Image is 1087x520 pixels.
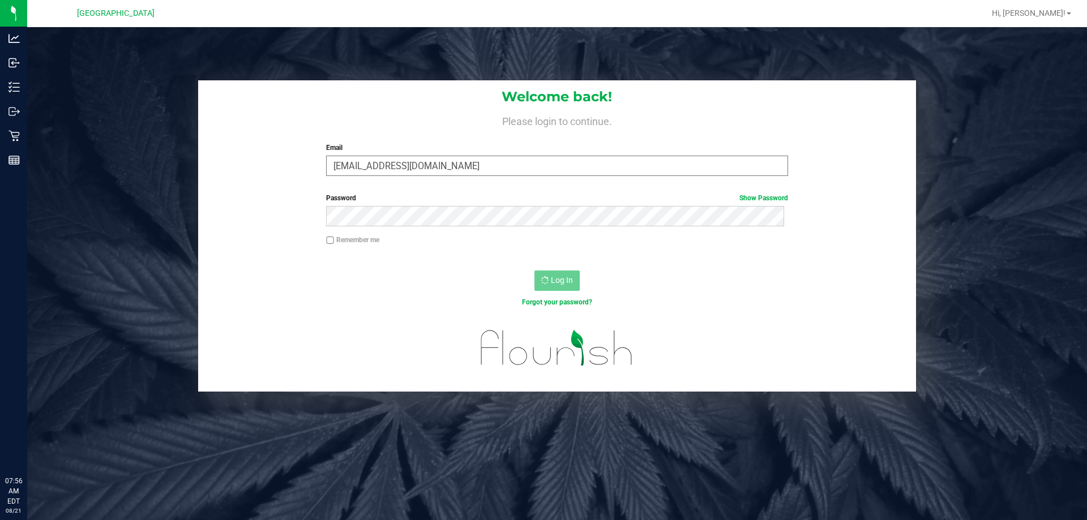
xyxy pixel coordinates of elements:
[77,8,155,18] span: [GEOGRAPHIC_DATA]
[326,194,356,202] span: Password
[326,237,334,244] input: Remember me
[8,33,20,44] inline-svg: Analytics
[739,194,788,202] a: Show Password
[467,319,647,377] img: flourish_logo.svg
[534,270,580,291] button: Log In
[8,130,20,141] inline-svg: Retail
[522,298,592,306] a: Forgot your password?
[5,476,22,506] p: 07:56 AM EDT
[5,506,22,515] p: 08/21
[198,89,916,104] h1: Welcome back!
[8,81,20,93] inline-svg: Inventory
[8,106,20,117] inline-svg: Outbound
[8,154,20,166] inline-svg: Reports
[198,113,916,127] h4: Please login to continue.
[992,8,1065,18] span: Hi, [PERSON_NAME]!
[551,276,573,285] span: Log In
[326,235,379,245] label: Remember me
[8,57,20,68] inline-svg: Inbound
[326,143,788,153] label: Email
